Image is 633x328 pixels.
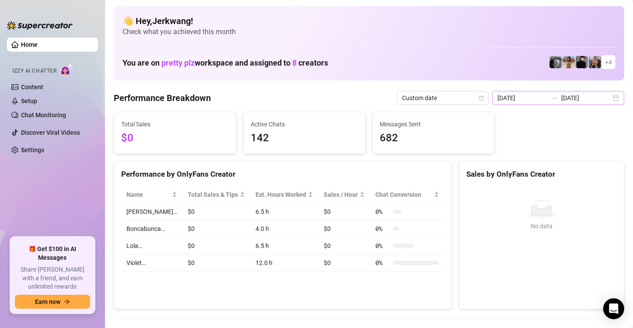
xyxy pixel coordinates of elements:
td: $0 [318,203,370,220]
span: 142 [251,130,358,147]
span: Custom date [402,91,483,105]
div: Est. Hours Worked [255,190,306,199]
a: Home [21,41,38,48]
span: Name [126,190,170,199]
span: 0 % [375,241,389,251]
img: Amber [563,56,575,68]
td: $0 [182,203,250,220]
span: Messages Sent [380,119,488,129]
span: 8 [292,58,297,67]
td: $0 [318,220,370,237]
div: Sales by OnlyFans Creator [466,168,617,180]
img: Amber [549,56,562,68]
th: Sales / Hour [318,186,370,203]
img: Camille [576,56,588,68]
img: logo-BBDzfeDw.svg [7,21,73,30]
td: 6.5 h [250,203,318,220]
img: Violet [589,56,601,68]
span: + 4 [605,57,612,67]
td: 6.5 h [250,237,318,255]
span: swap-right [551,94,558,101]
span: $0 [121,130,229,147]
a: Setup [21,98,37,105]
div: No data [470,221,613,231]
span: Share [PERSON_NAME] with a friend, and earn unlimited rewards [15,265,90,291]
a: Content [21,84,43,91]
span: to [551,94,558,101]
th: Name [121,186,182,203]
img: AI Chatter [60,63,73,76]
a: Discover Viral Videos [21,129,80,136]
span: arrow-right [64,299,70,305]
td: [PERSON_NAME]… [121,203,182,220]
div: Open Intercom Messenger [603,298,624,319]
input: End date [561,93,611,103]
td: $0 [318,237,370,255]
td: 4.0 h [250,220,318,237]
span: Total Sales & Tips [188,190,238,199]
td: Boncabunca… [121,220,182,237]
span: 0 % [375,258,389,268]
span: Chat Conversion [375,190,432,199]
td: $0 [182,255,250,272]
td: $0 [182,237,250,255]
th: Chat Conversion [370,186,444,203]
td: Lola… [121,237,182,255]
input: Start date [497,93,547,103]
span: 🎁 Get $100 in AI Messages [15,245,90,262]
td: $0 [182,220,250,237]
span: 682 [380,130,488,147]
h4: Performance Breakdown [114,92,211,104]
h4: 👋 Hey, Jerkwang ! [122,15,616,27]
td: Violet… [121,255,182,272]
a: Chat Monitoring [21,112,66,119]
span: Izzy AI Chatter [12,67,56,75]
span: Sales / Hour [324,190,358,199]
span: calendar [479,95,484,101]
span: Earn now [35,298,60,305]
a: Settings [21,147,44,154]
td: $0 [318,255,370,272]
span: 0 % [375,224,389,234]
h1: You are on workspace and assigned to creators [122,58,328,68]
span: Active Chats [251,119,358,129]
div: Performance by OnlyFans Creator [121,168,444,180]
span: pretty plz [161,58,195,67]
span: Total Sales [121,119,229,129]
td: 12.0 h [250,255,318,272]
button: Earn nowarrow-right [15,295,90,309]
span: Check what you achieved this month [122,27,616,37]
th: Total Sales & Tips [182,186,250,203]
span: 0 % [375,207,389,216]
